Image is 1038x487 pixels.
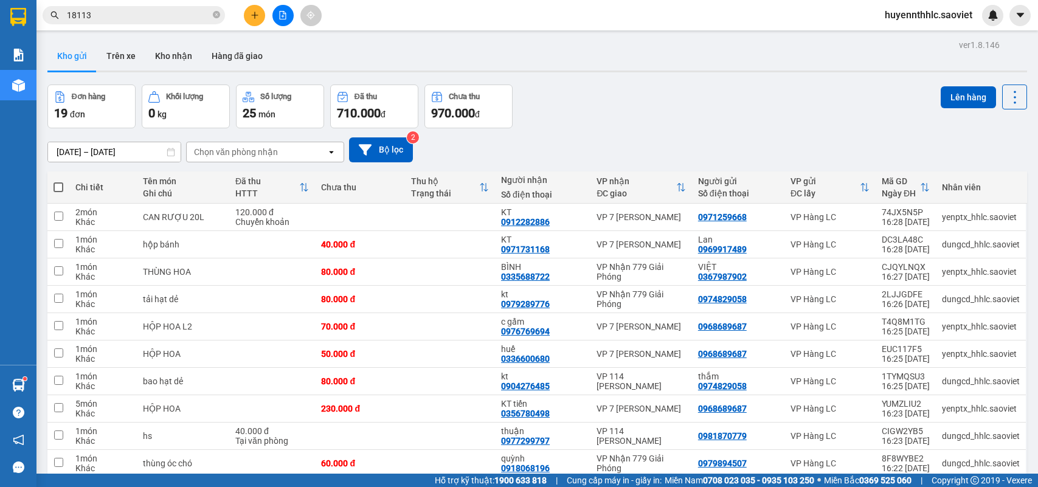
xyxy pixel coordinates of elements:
[791,267,870,277] div: VP Hàng LC
[330,85,418,128] button: Đã thu710.000đ
[229,171,316,204] th: Toggle SortBy
[75,299,131,309] div: Khác
[567,474,662,487] span: Cung cấp máy in - giấy in:
[143,188,223,198] div: Ghi chú
[48,142,181,162] input: Select a date range.
[665,474,814,487] span: Miền Nam
[202,41,272,71] button: Hàng đã giao
[235,176,300,186] div: Đã thu
[501,399,584,409] div: KT tiến
[501,175,584,185] div: Người nhận
[942,267,1020,277] div: yenptx_hhlc.saoviet
[882,217,930,227] div: 16:28 [DATE]
[243,106,256,120] span: 25
[501,381,550,391] div: 0904276485
[597,176,676,186] div: VP nhận
[597,322,685,331] div: VP 7 [PERSON_NAME]
[501,235,584,244] div: KT
[875,7,982,22] span: huyennthhlc.saoviet
[411,188,479,198] div: Trạng thái
[597,289,685,309] div: VP Nhận 779 Giải Phóng
[942,431,1020,441] div: dungcd_hhlc.saoviet
[143,458,223,468] div: thùng óc chó
[988,10,998,21] img: icon-new-feature
[47,85,136,128] button: Đơn hàng19đơn
[501,436,550,446] div: 0977299797
[235,188,300,198] div: HTTT
[321,322,399,331] div: 70.000 đ
[698,188,778,198] div: Số điện thoại
[941,86,996,108] button: Lên hàng
[166,92,203,101] div: Khối lượng
[942,212,1020,222] div: yenptx_hhlc.saoviet
[494,475,547,485] strong: 1900 633 818
[501,344,584,354] div: huế
[882,354,930,364] div: 16:25 [DATE]
[67,9,210,22] input: Tìm tên, số ĐT hoặc mã đơn
[791,212,870,222] div: VP Hàng LC
[882,454,930,463] div: 8F8WYBE2
[75,426,131,436] div: 1 món
[145,41,202,71] button: Kho nhận
[50,11,59,19] span: search
[75,463,131,473] div: Khác
[698,294,747,304] div: 0974829058
[597,404,685,413] div: VP 7 [PERSON_NAME]
[501,326,550,336] div: 0976769694
[279,11,287,19] span: file-add
[75,344,131,354] div: 1 món
[321,294,399,304] div: 80.000 đ
[597,262,685,281] div: VP Nhận 779 Giải Phóng
[882,299,930,309] div: 16:26 [DATE]
[882,426,930,436] div: CIGW2YB5
[698,322,747,331] div: 0968689687
[698,212,747,222] div: 0971259668
[698,371,778,381] div: thắm
[321,267,399,277] div: 80.000 đ
[942,322,1020,331] div: yenptx_hhlc.saoviet
[236,85,324,128] button: Số lượng25món
[75,317,131,326] div: 1 món
[10,8,26,26] img: logo-vxr
[882,176,920,186] div: Mã GD
[597,212,685,222] div: VP 7 [PERSON_NAME]
[475,109,480,119] span: đ
[824,474,912,487] span: Miền Bắc
[143,431,223,441] div: hs
[435,474,547,487] span: Hỗ trợ kỹ thuật:
[698,349,747,359] div: 0968689687
[501,409,550,418] div: 0356780498
[882,399,930,409] div: YUMZLIU2
[235,436,310,446] div: Tại văn phòng
[75,217,131,227] div: Khác
[698,176,778,186] div: Người gửi
[597,454,685,473] div: VP Nhận 779 Giải Phóng
[143,240,223,249] div: hộp bánh
[143,376,223,386] div: bao hạt dẻ
[556,474,558,487] span: |
[859,475,912,485] strong: 0369 525 060
[501,371,584,381] div: kt
[143,322,223,331] div: HỘP HOA L2
[235,217,310,227] div: Chuyển khoản
[75,409,131,418] div: Khác
[590,171,691,204] th: Toggle SortBy
[321,404,399,413] div: 230.000 đ
[882,463,930,473] div: 16:22 [DATE]
[148,106,155,120] span: 0
[882,289,930,299] div: 2LJJGDFE
[75,244,131,254] div: Khác
[72,92,105,101] div: Đơn hàng
[882,244,930,254] div: 16:28 [DATE]
[97,41,145,71] button: Trên xe
[407,131,419,143] sup: 2
[882,371,930,381] div: 1TYMQSU3
[882,207,930,217] div: 74JX5N5P
[597,349,685,359] div: VP 7 [PERSON_NAME]
[142,85,230,128] button: Khối lượng0kg
[321,182,399,192] div: Chưa thu
[381,109,386,119] span: đ
[235,426,310,436] div: 40.000 đ
[13,434,24,446] span: notification
[424,85,513,128] button: Chưa thu970.000đ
